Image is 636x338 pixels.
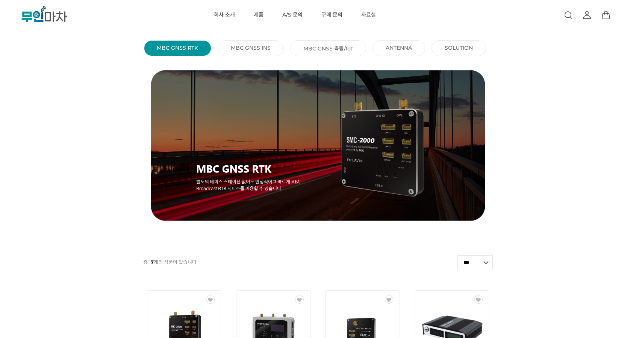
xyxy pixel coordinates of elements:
[143,255,198,269] p: 총 개의 상품이 있습니다.
[445,44,473,51] a: SOLUTION
[143,70,493,221] img: thumbnail_MBC_GNSS_RTK.png
[231,44,271,51] a: MBC GNSS INS
[303,44,353,52] a: MBC GNSS 측량/IoT
[151,259,154,265] strong: 7
[386,44,412,51] a: ANTENNA
[157,44,198,51] a: MBC GNSS RTK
